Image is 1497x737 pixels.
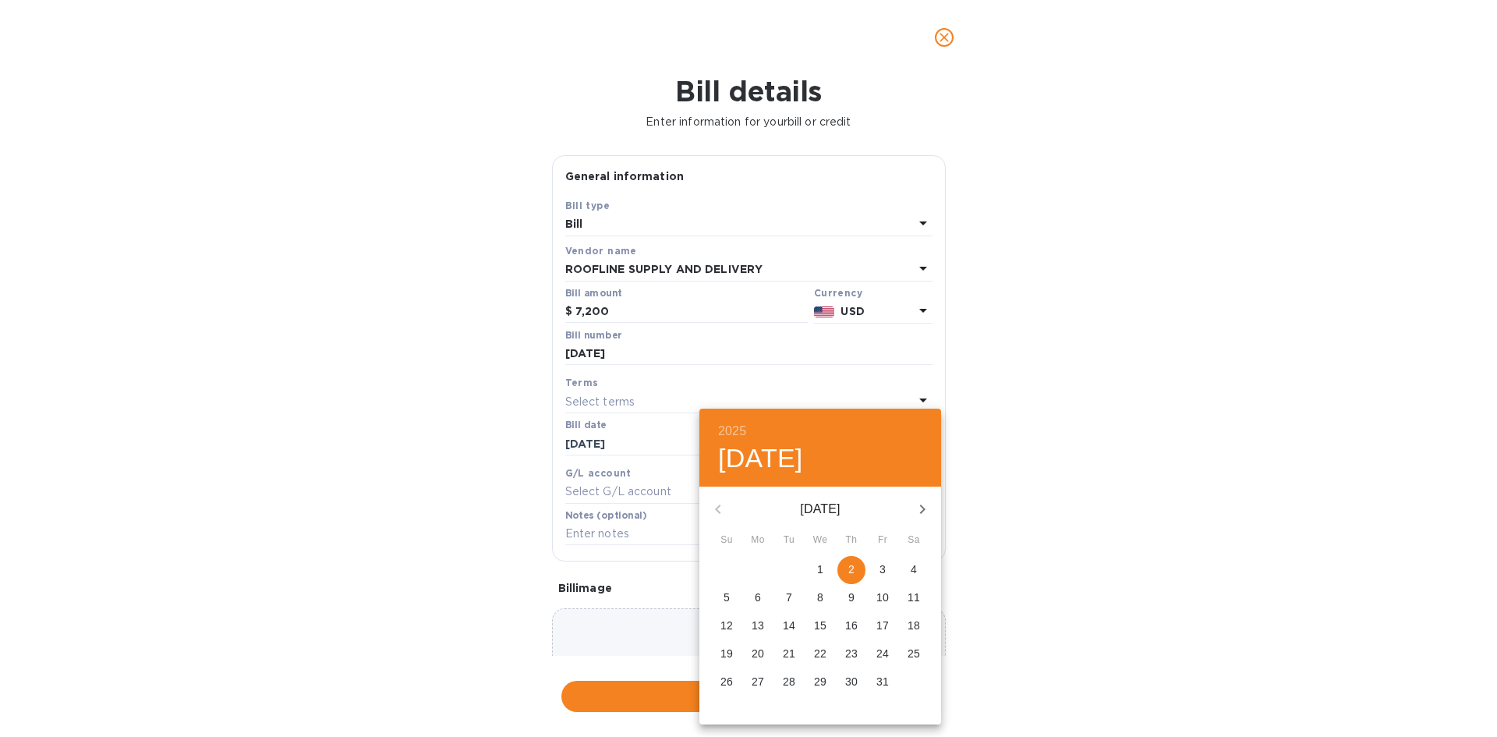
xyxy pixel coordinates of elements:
button: 22 [806,640,834,668]
button: 6 [744,584,772,612]
button: 14 [775,612,803,640]
button: 5 [713,584,741,612]
span: We [806,533,834,548]
p: 4 [911,562,917,577]
span: Mo [744,533,772,548]
span: Th [837,533,865,548]
p: 14 [783,618,795,633]
p: [DATE] [737,500,904,519]
button: 29 [806,668,834,696]
button: 31 [869,668,897,696]
span: Su [713,533,741,548]
button: 9 [837,584,865,612]
p: 9 [848,590,855,605]
button: 23 [837,640,865,668]
p: 30 [845,674,858,689]
button: 2 [837,556,865,584]
p: 6 [755,590,761,605]
p: 18 [908,618,920,633]
p: 11 [908,590,920,605]
span: Tu [775,533,803,548]
p: 19 [720,646,733,661]
button: 18 [900,612,928,640]
button: 17 [869,612,897,640]
p: 31 [876,674,889,689]
button: 16 [837,612,865,640]
button: 30 [837,668,865,696]
p: 16 [845,618,858,633]
p: 28 [783,674,795,689]
p: 12 [720,618,733,633]
p: 15 [814,618,826,633]
p: 13 [752,618,764,633]
p: 2 [848,562,855,577]
p: 10 [876,590,889,605]
button: 4 [900,556,928,584]
button: 15 [806,612,834,640]
button: 13 [744,612,772,640]
button: 25 [900,640,928,668]
button: 11 [900,584,928,612]
p: 26 [720,674,733,689]
p: 24 [876,646,889,661]
p: 1 [817,562,823,577]
p: 21 [783,646,795,661]
button: [DATE] [718,442,803,475]
p: 20 [752,646,764,661]
p: 22 [814,646,826,661]
button: 24 [869,640,897,668]
button: 7 [775,584,803,612]
p: 23 [845,646,858,661]
button: 12 [713,612,741,640]
button: 26 [713,668,741,696]
button: 1 [806,556,834,584]
p: 7 [786,590,792,605]
p: 29 [814,674,826,689]
button: 3 [869,556,897,584]
button: 28 [775,668,803,696]
span: Sa [900,533,928,548]
button: 19 [713,640,741,668]
p: 8 [817,590,823,605]
button: 8 [806,584,834,612]
span: Fr [869,533,897,548]
p: 3 [879,562,886,577]
button: 10 [869,584,897,612]
button: 2025 [718,420,746,442]
button: 20 [744,640,772,668]
p: 27 [752,674,764,689]
p: 25 [908,646,920,661]
button: 21 [775,640,803,668]
p: 5 [724,590,730,605]
p: 17 [876,618,889,633]
button: 27 [744,668,772,696]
